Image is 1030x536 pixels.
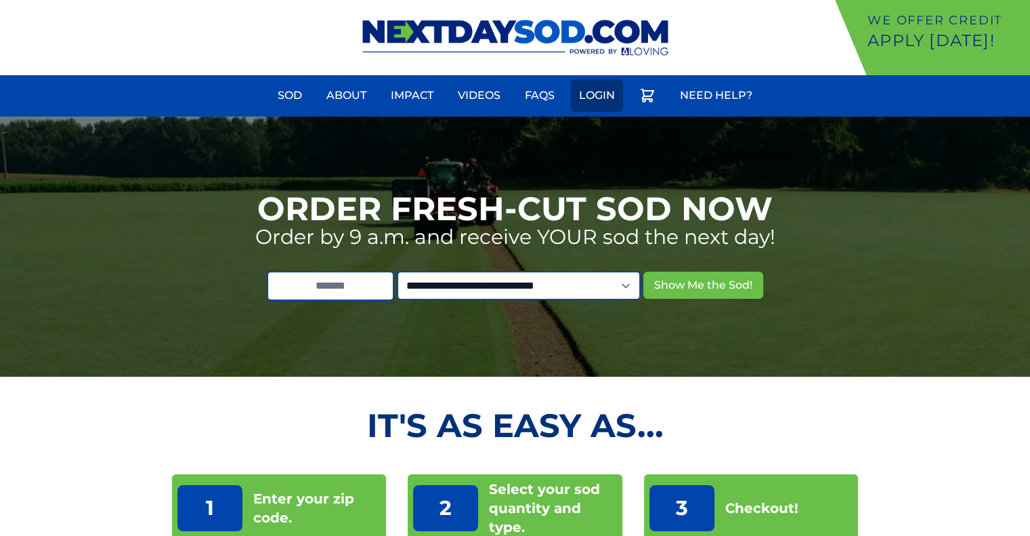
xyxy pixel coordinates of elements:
[725,499,798,518] p: Checkout!
[649,485,714,531] p: 3
[571,79,623,112] a: Login
[867,30,1025,51] p: Apply [DATE]!
[643,272,763,299] button: Show Me the Sod!
[450,79,509,112] a: Videos
[253,489,381,527] p: Enter your zip code.
[867,11,1025,30] p: We offer Credit
[383,79,442,112] a: Impact
[517,79,563,112] a: FAQs
[672,79,760,112] a: Need Help?
[255,225,775,249] p: Order by 9 a.m. and receive YOUR sod the next day!
[318,79,374,112] a: About
[257,192,773,225] h1: Order Fresh-Cut Sod Now
[413,485,478,531] p: 2
[172,409,859,442] h2: It's as Easy As...
[177,485,242,531] p: 1
[270,79,310,112] a: Sod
